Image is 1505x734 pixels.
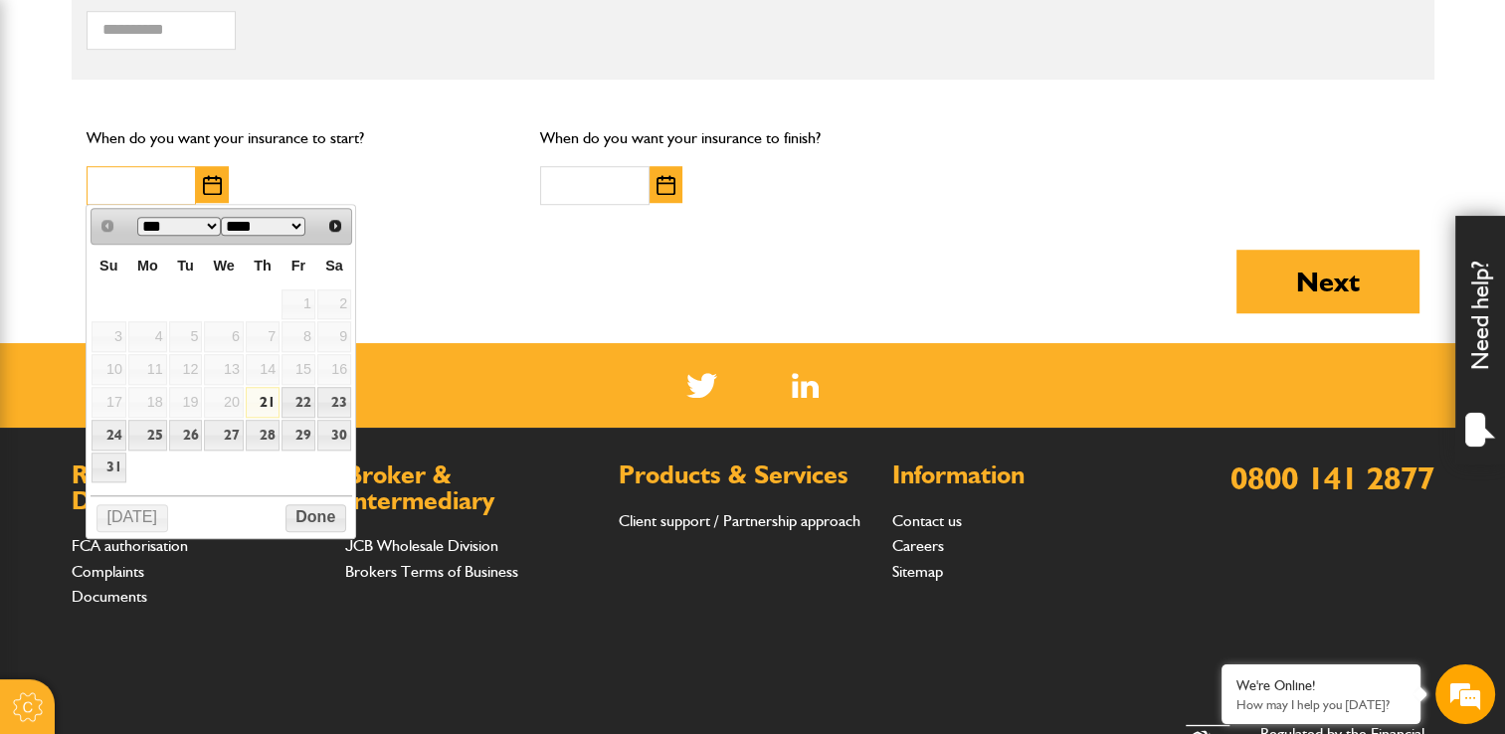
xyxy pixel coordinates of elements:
[72,562,144,581] a: Complaints
[128,420,167,451] a: 25
[246,420,280,451] a: 28
[26,184,363,228] input: Enter your last name
[1230,459,1434,497] a: 0800 141 2877
[92,453,126,483] a: 31
[1236,697,1406,712] p: How may I help you today?
[792,373,819,398] a: LinkedIn
[345,462,599,513] h2: Broker & Intermediary
[26,360,363,561] textarea: Type your message and hit 'Enter'
[271,577,361,604] em: Start Chat
[540,125,965,151] p: When do you want your insurance to finish?
[213,258,234,274] span: Wednesday
[317,387,351,418] a: 23
[325,258,343,274] span: Saturday
[204,420,243,451] a: 27
[72,536,188,555] a: FCA authorisation
[87,125,511,151] p: When do you want your insurance to start?
[246,387,280,418] a: 21
[96,504,168,532] button: [DATE]
[26,301,363,345] input: Enter your phone number
[72,587,147,606] a: Documents
[326,10,374,58] div: Minimize live chat window
[1455,216,1505,464] div: Need help?
[892,511,962,530] a: Contact us
[327,218,343,234] span: Next
[317,420,351,451] a: 30
[169,420,203,451] a: 26
[285,504,346,532] button: Done
[99,258,117,274] span: Sunday
[137,258,158,274] span: Monday
[103,111,334,137] div: Chat with us now
[1236,677,1406,694] div: We're Online!
[345,562,518,581] a: Brokers Terms of Business
[619,462,872,488] h2: Products & Services
[282,387,315,418] a: 22
[282,420,315,451] a: 29
[619,511,860,530] a: Client support / Partnership approach
[26,243,363,286] input: Enter your email address
[892,462,1146,488] h2: Information
[892,562,943,581] a: Sitemap
[177,258,194,274] span: Tuesday
[345,536,498,555] a: JCB Wholesale Division
[792,373,819,398] img: Linked In
[686,373,717,398] img: Twitter
[892,536,944,555] a: Careers
[72,462,325,513] h2: Regulations & Documents
[1236,250,1419,313] button: Next
[291,258,305,274] span: Friday
[92,420,126,451] a: 24
[254,258,272,274] span: Thursday
[320,211,349,240] a: Next
[657,175,675,195] img: Choose date
[203,175,222,195] img: Choose date
[34,110,84,138] img: d_20077148190_company_1631870298795_20077148190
